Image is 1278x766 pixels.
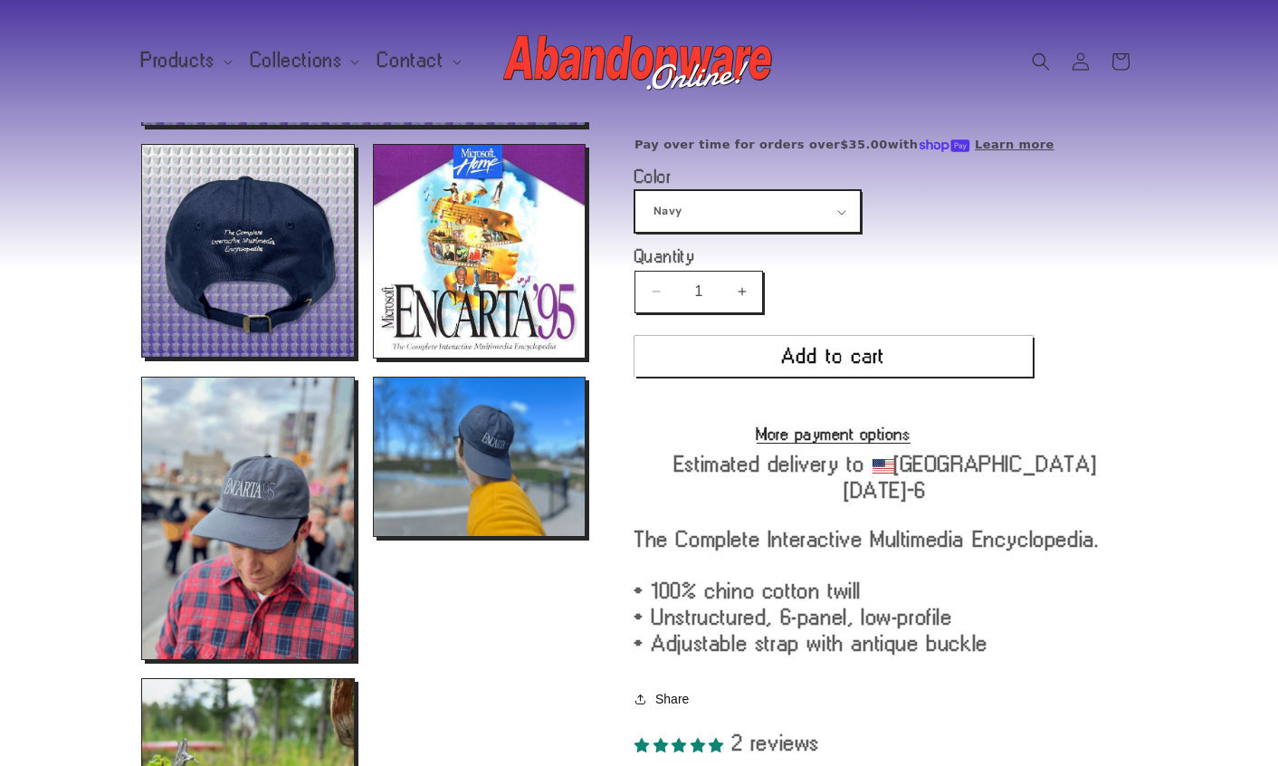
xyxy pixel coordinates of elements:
[873,459,894,474] img: US.svg
[634,731,732,754] span: 5.00 stars
[130,42,240,80] summary: Products
[503,25,775,98] img: Abandonware
[634,426,1033,442] a: More payment options
[634,679,694,719] button: Share
[634,451,1137,503] div: [GEOGRAPHIC_DATA]
[634,168,1033,186] label: Color
[844,478,927,502] b: [DATE]⁠–6
[1021,42,1061,81] summary: Search
[732,731,820,754] span: 2 reviews
[674,452,865,475] b: Estimated delivery to
[497,18,782,104] a: Abandonware
[141,53,215,69] span: Products
[634,526,1137,656] div: The Complete Interactive Multimedia Encyclopedia. • 100% chino cotton twill • Unstructured, 6-pan...
[377,53,443,69] span: Contact
[251,53,343,69] span: Collections
[367,42,468,80] summary: Contact
[240,42,367,80] summary: Collections
[634,336,1033,377] button: Add to cart
[634,247,1033,265] label: Quantity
